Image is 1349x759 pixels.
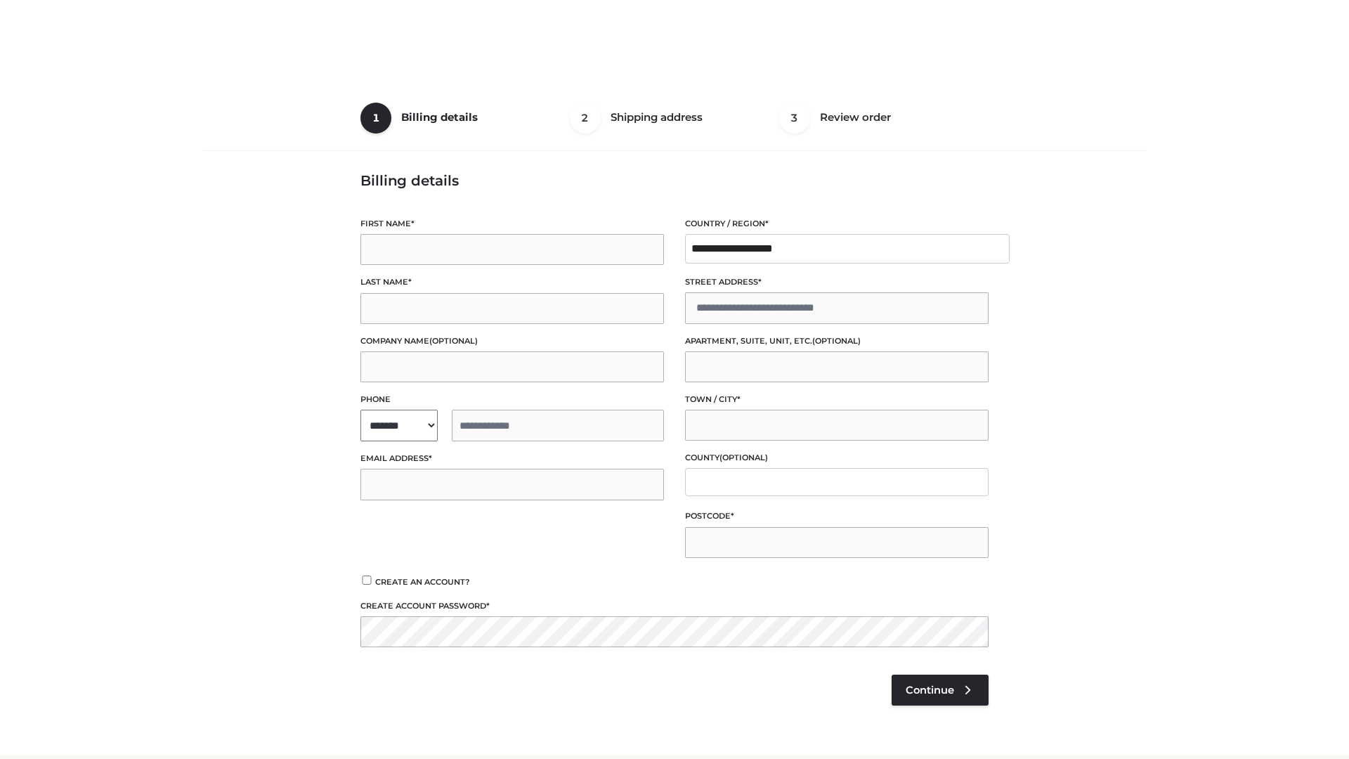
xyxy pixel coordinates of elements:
h3: Billing details [360,172,989,189]
label: Postcode [685,510,989,523]
label: Street address [685,275,989,289]
label: First name [360,217,664,231]
span: 2 [570,103,601,134]
span: Shipping address [611,110,703,124]
span: (optional) [429,336,478,346]
label: Town / City [685,393,989,406]
span: (optional) [812,336,861,346]
label: County [685,451,989,465]
label: Company name [360,335,664,348]
label: Last name [360,275,664,289]
span: (optional) [719,453,768,462]
label: Phone [360,393,664,406]
a: Continue [892,675,989,706]
label: Create account password [360,599,989,613]
span: Continue [906,684,954,696]
span: Review order [820,110,891,124]
label: Email address [360,452,664,465]
input: Create an account? [360,576,373,585]
span: 1 [360,103,391,134]
label: Apartment, suite, unit, etc. [685,335,989,348]
span: Create an account? [375,577,470,587]
span: Billing details [401,110,478,124]
span: 3 [779,103,810,134]
label: Country / Region [685,217,989,231]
